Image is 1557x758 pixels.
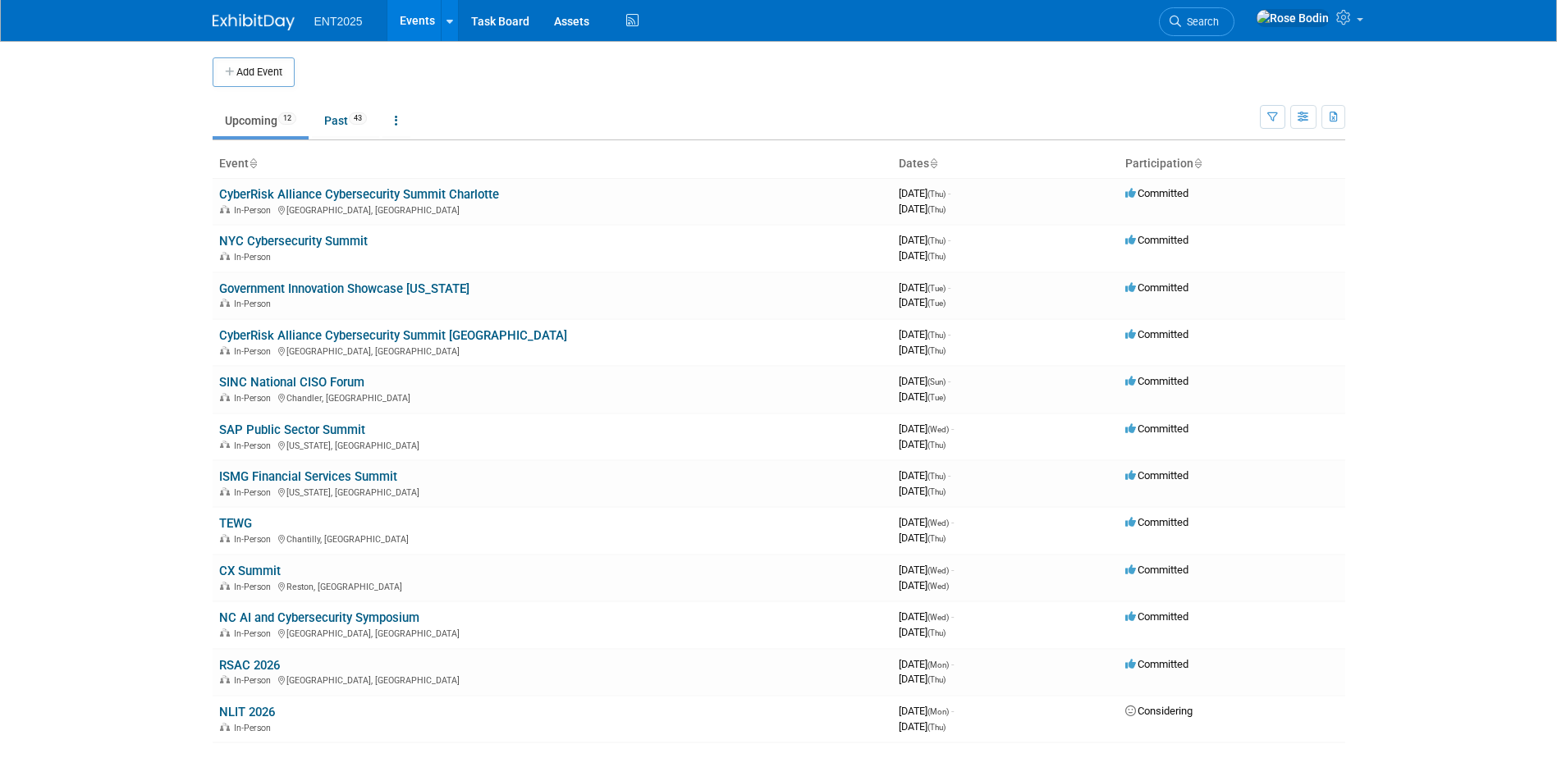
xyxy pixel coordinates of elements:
span: In-Person [234,582,276,592]
div: [US_STATE], [GEOGRAPHIC_DATA] [219,485,886,498]
span: [DATE] [899,296,946,308]
span: ENT2025 [314,15,363,28]
span: - [948,281,950,294]
span: [DATE] [899,249,946,262]
a: RSAC 2026 [219,658,280,673]
span: (Wed) [927,566,949,575]
button: Add Event [213,57,295,87]
span: 43 [349,112,367,125]
span: [DATE] [899,626,946,638]
img: In-Person Event [220,346,230,354]
span: [DATE] [899,281,950,294]
span: Considering [1125,705,1193,717]
span: - [948,187,950,199]
span: (Thu) [927,252,946,261]
div: Chandler, [GEOGRAPHIC_DATA] [219,390,886,404]
span: (Tue) [927,299,946,308]
a: Sort by Event Name [249,157,257,170]
span: - [951,658,954,670]
span: In-Person [234,675,276,686]
img: In-Person Event [220,441,230,449]
span: Committed [1125,187,1188,199]
span: (Tue) [927,393,946,402]
span: [DATE] [899,532,946,544]
span: (Wed) [927,613,949,622]
a: CyberRisk Alliance Cybersecurity Summit Charlotte [219,187,499,202]
span: [DATE] [899,579,949,591]
span: (Wed) [927,425,949,434]
img: In-Person Event [220,534,230,542]
div: [US_STATE], [GEOGRAPHIC_DATA] [219,438,886,451]
span: [DATE] [899,516,954,528]
a: TEWG [219,516,252,531]
span: [DATE] [899,720,946,733]
th: Dates [892,150,1119,178]
span: (Wed) [927,518,949,527]
a: Upcoming12 [213,105,309,136]
span: [DATE] [899,469,950,482]
span: [DATE] [899,658,954,670]
span: (Thu) [927,675,946,684]
span: [DATE] [899,438,946,450]
span: (Thu) [927,205,946,214]
a: Past43 [312,105,379,136]
span: In-Person [234,723,276,733]
div: [GEOGRAPHIC_DATA], [GEOGRAPHIC_DATA] [219,344,886,357]
span: [DATE] [899,234,950,246]
img: Rose Bodin [1256,9,1330,27]
th: Participation [1119,150,1345,178]
a: CX Summit [219,564,281,578]
span: [DATE] [899,328,950,340]
span: [DATE] [899,203,946,215]
span: - [951,705,954,717]
img: In-Person Event [220,487,230,495]
span: Committed [1125,328,1188,340]
span: Committed [1125,469,1188,482]
span: In-Person [234,393,276,404]
span: Committed [1125,516,1188,528]
span: (Wed) [927,582,949,591]
span: [DATE] [899,610,954,623]
span: Committed [1125,281,1188,294]
span: (Thu) [927,487,946,496]
a: Search [1159,7,1234,36]
span: In-Person [234,205,276,216]
span: Committed [1125,658,1188,670]
span: - [948,375,950,387]
span: [DATE] [899,564,954,576]
span: - [948,469,950,482]
a: NC AI and Cybersecurity Symposium [219,610,419,625]
span: (Thu) [927,472,946,481]
img: In-Person Event [220,582,230,590]
span: (Thu) [927,189,946,199]
span: - [951,422,954,435]
a: SINC National CISO Forum [219,375,364,390]
span: In-Person [234,534,276,545]
img: In-Person Event [220,628,230,637]
img: ExhibitDay [213,14,295,30]
span: (Thu) [927,441,946,450]
span: - [948,328,950,340]
div: [GEOGRAPHIC_DATA], [GEOGRAPHIC_DATA] [219,203,886,216]
span: - [948,234,950,246]
img: In-Person Event [220,675,230,683]
a: Sort by Start Date [929,157,937,170]
span: - [951,516,954,528]
span: (Thu) [927,331,946,340]
span: [DATE] [899,390,946,403]
span: Committed [1125,610,1188,623]
span: [DATE] [899,344,946,356]
div: Reston, [GEOGRAPHIC_DATA] [219,579,886,592]
span: [DATE] [899,187,950,199]
span: (Thu) [927,628,946,637]
span: Committed [1125,234,1188,246]
span: Search [1181,16,1219,28]
div: [GEOGRAPHIC_DATA], [GEOGRAPHIC_DATA] [219,673,886,686]
span: Committed [1125,564,1188,576]
span: (Tue) [927,284,946,293]
span: In-Person [234,346,276,357]
span: - [951,610,954,623]
span: [DATE] [899,375,950,387]
span: (Mon) [927,660,949,669]
span: (Thu) [927,236,946,245]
